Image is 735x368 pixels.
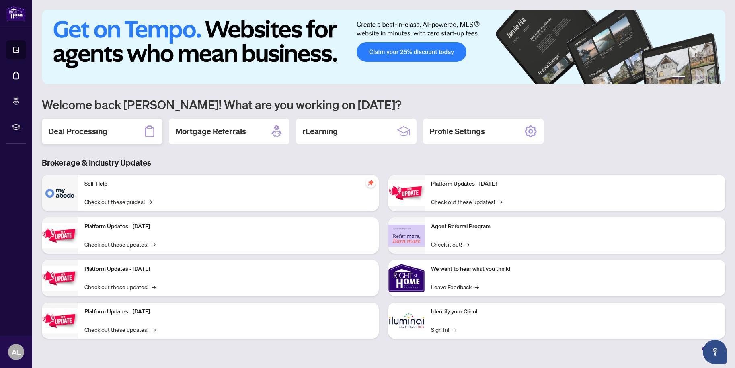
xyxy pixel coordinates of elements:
[148,197,152,206] span: →
[42,223,78,248] img: Platform Updates - September 16, 2025
[6,6,26,21] img: logo
[42,157,725,168] h3: Brokerage & Industry Updates
[84,325,156,334] a: Check out these updates!→
[42,10,725,84] img: Slide 0
[175,126,246,137] h2: Mortgage Referrals
[695,76,698,79] button: 3
[672,76,685,79] button: 1
[431,282,479,291] a: Leave Feedback→
[465,240,469,249] span: →
[48,126,107,137] h2: Deal Processing
[498,197,502,206] span: →
[84,180,372,188] p: Self-Help
[84,282,156,291] a: Check out these updates!→
[688,76,692,79] button: 2
[431,265,719,274] p: We want to hear what you think!
[42,266,78,291] img: Platform Updates - July 21, 2025
[714,76,717,79] button: 6
[388,260,425,296] img: We want to hear what you think!
[475,282,479,291] span: →
[84,307,372,316] p: Platform Updates - [DATE]
[84,222,372,231] p: Platform Updates - [DATE]
[388,225,425,247] img: Agent Referral Program
[84,265,372,274] p: Platform Updates - [DATE]
[431,222,719,231] p: Agent Referral Program
[701,76,704,79] button: 4
[42,308,78,333] img: Platform Updates - July 8, 2025
[429,126,485,137] h2: Profile Settings
[42,175,78,211] img: Self-Help
[152,325,156,334] span: →
[388,303,425,339] img: Identify your Client
[152,240,156,249] span: →
[388,180,425,206] img: Platform Updates - June 23, 2025
[431,180,719,188] p: Platform Updates - [DATE]
[452,325,456,334] span: →
[708,76,711,79] button: 5
[152,282,156,291] span: →
[431,307,719,316] p: Identify your Client
[302,126,338,137] h2: rLearning
[84,240,156,249] a: Check out these updates!→
[84,197,152,206] a: Check out these guides!→
[431,240,469,249] a: Check it out!→
[431,325,456,334] a: Sign In!→
[12,346,21,358] span: AL
[431,197,502,206] a: Check out these updates!→
[42,97,725,112] h1: Welcome back [PERSON_NAME]! What are you working on [DATE]?
[703,340,727,364] button: Open asap
[366,178,376,188] span: pushpin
